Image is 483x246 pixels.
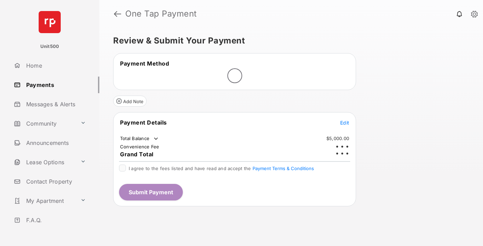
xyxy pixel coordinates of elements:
[120,135,159,142] td: Total Balance
[11,193,78,209] a: My Apartment
[125,10,197,18] strong: One Tap Payment
[39,11,61,33] img: svg+xml;base64,PHN2ZyB4bWxucz0iaHR0cDovL3d3dy53My5vcmcvMjAwMC9zdmciIHdpZHRoPSI2NCIgaGVpZ2h0PSI2NC...
[11,57,99,74] a: Home
[119,184,183,200] button: Submit Payment
[113,37,464,45] h5: Review & Submit Your Payment
[120,60,169,67] span: Payment Method
[120,151,154,158] span: Grand Total
[340,120,349,126] span: Edit
[326,135,349,141] td: $5,000.00
[11,135,99,151] a: Announcements
[253,166,314,171] button: I agree to the fees listed and have read and accept the
[11,154,78,170] a: Lease Options
[120,144,160,150] td: Convenience Fee
[120,119,167,126] span: Payment Details
[11,96,99,112] a: Messages & Alerts
[11,77,99,93] a: Payments
[340,119,349,126] button: Edit
[113,96,147,107] button: Add Note
[11,115,78,132] a: Community
[11,173,99,190] a: Contact Property
[40,43,59,50] p: Unit500
[129,166,314,171] span: I agree to the fees listed and have read and accept the
[11,212,99,228] a: F.A.Q.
